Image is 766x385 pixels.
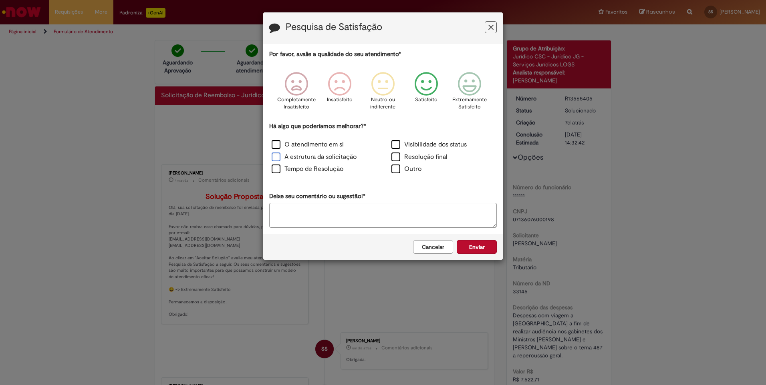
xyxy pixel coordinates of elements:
[269,122,497,176] div: Há algo que poderíamos melhorar?*
[269,50,401,58] label: Por favor, avalie a qualidade do seu atendimento*
[391,164,421,174] label: Outro
[363,66,403,121] div: Neutro ou indiferente
[319,66,360,121] div: Insatisfeito
[369,96,397,111] p: Neutro ou indiferente
[413,240,453,254] button: Cancelar
[272,140,344,149] label: O atendimento em si
[272,152,357,162] label: A estrutura da solicitação
[269,192,365,201] label: Deixe seu comentário ou sugestão!*
[327,96,353,104] p: Insatisfeito
[391,152,448,162] label: Resolução final
[415,96,437,104] p: Satisfeito
[452,96,487,111] p: Extremamente Satisfeito
[391,140,467,149] label: Visibilidade dos status
[406,66,447,121] div: Satisfeito
[272,164,343,174] label: Tempo de Resolução
[276,66,316,121] div: Completamente Insatisfeito
[449,66,490,121] div: Extremamente Satisfeito
[286,22,382,32] label: Pesquisa de Satisfação
[457,240,497,254] button: Enviar
[277,96,316,111] p: Completamente Insatisfeito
